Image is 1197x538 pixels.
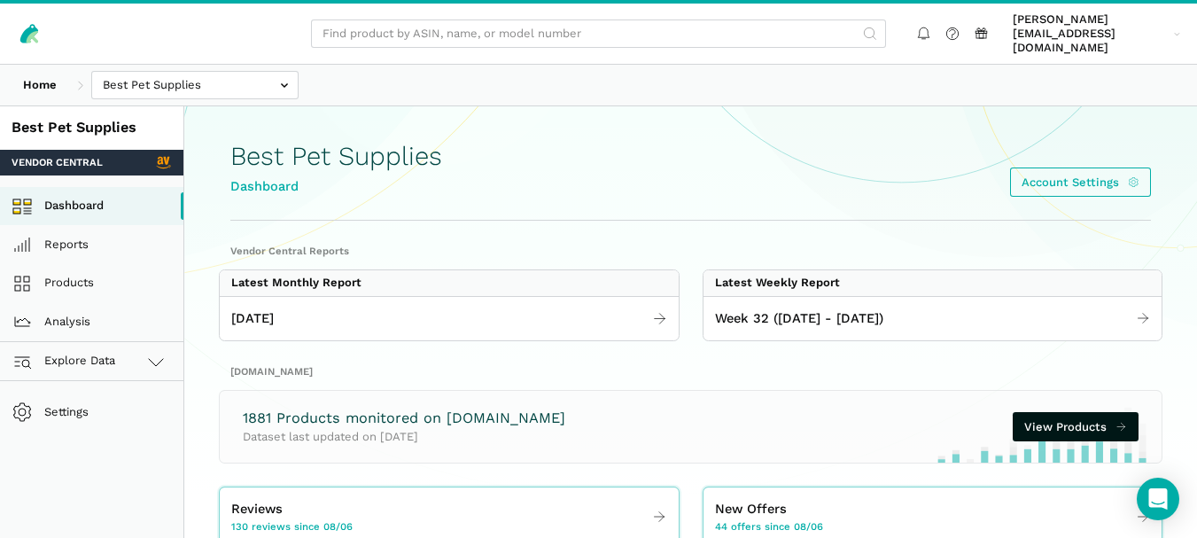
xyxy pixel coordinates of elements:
div: Dashboard [230,176,442,197]
p: Dataset last updated on [DATE] [243,428,565,446]
span: [PERSON_NAME][EMAIL_ADDRESS][DOMAIN_NAME] [1013,12,1168,56]
div: Open Intercom Messenger [1137,478,1179,520]
input: Find product by ASIN, name, or model number [311,19,886,49]
span: 44 offers since 08/06 [715,519,823,534]
span: Week 32 ([DATE] - [DATE]) [715,308,883,329]
h2: Vendor Central Reports [230,244,1151,258]
h2: [DOMAIN_NAME] [230,364,1151,378]
span: 130 reviews since 08/06 [231,519,353,534]
span: Explore Data [18,351,116,372]
h1: Best Pet Supplies [230,142,442,171]
input: Best Pet Supplies [91,71,299,100]
span: Vendor Central [12,155,103,169]
span: Reviews [231,499,283,519]
span: View Products [1024,418,1107,436]
div: Latest Weekly Report [715,276,840,290]
a: [DATE] [220,303,679,335]
a: Home [12,71,68,100]
h3: 1881 Products monitored on [DOMAIN_NAME] [243,409,565,429]
a: Week 32 ([DATE] - [DATE]) [703,303,1162,335]
a: View Products [1013,412,1139,441]
a: [PERSON_NAME][EMAIL_ADDRESS][DOMAIN_NAME] [1007,10,1186,58]
a: Account Settings [1010,168,1151,197]
div: Best Pet Supplies [12,118,172,138]
span: [DATE] [231,308,274,329]
span: New Offers [715,499,787,519]
div: Latest Monthly Report [231,276,361,290]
